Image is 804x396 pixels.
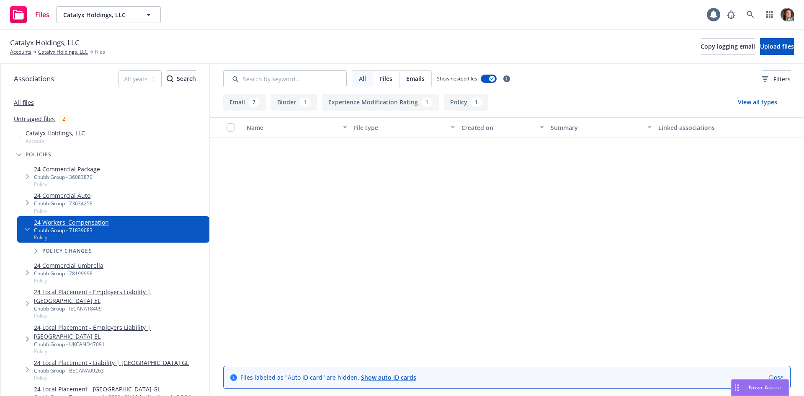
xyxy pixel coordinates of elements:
a: 24 Commercial Auto [34,191,93,200]
button: Linked associations [655,117,762,137]
a: 24 Local Placement - Employers Liability | [GEOGRAPHIC_DATA] EL [34,323,206,341]
span: Filters [762,75,791,83]
button: Filters [762,70,791,87]
div: Chubb Group - BECANA09263 [34,367,189,374]
span: Associations [14,73,54,84]
span: Policy [34,374,189,381]
button: Binder [271,94,317,111]
a: All files [14,98,34,106]
span: Account [26,137,85,145]
span: Policies [26,152,52,157]
div: 1 [299,98,311,107]
div: Chubb Group - UKCAND47091 [34,341,206,348]
a: Close [768,373,783,382]
button: SearchSearch [167,70,196,87]
span: Catalyx Holdings, LLC [63,10,136,19]
button: Copy logging email [701,38,755,55]
button: Catalyx Holdings, LLC [56,6,161,23]
span: Files [35,11,49,18]
button: View all types [724,94,791,111]
span: Show nested files [437,75,477,82]
button: Created on [458,117,548,137]
div: Chubb Group - 71839083 [34,227,109,234]
div: Chubb Group - 36083870 [34,173,100,181]
button: Policy [444,94,488,111]
a: 24 Workers' Compensation [34,218,109,227]
a: Search [742,6,759,23]
span: Files [95,48,105,56]
a: 24 Commercial Package [34,165,100,173]
button: Nova Assist [731,379,789,396]
span: Emails [406,74,425,83]
span: Policy [34,312,206,319]
span: Copy logging email [701,42,755,50]
div: Created on [461,123,535,132]
button: Email [223,94,266,111]
div: 1 [471,98,482,107]
span: Policy [34,207,93,215]
div: Summary [551,123,642,132]
a: Switch app [761,6,778,23]
a: Accounts [10,48,31,56]
a: Show auto ID cards [361,373,416,381]
a: 24 Local Placement - Liability | [GEOGRAPHIC_DATA] GL [34,358,189,367]
div: 7 [248,98,260,107]
div: Chubb Group - 78199998 [34,270,103,277]
a: 24 Local Placement - [GEOGRAPHIC_DATA] GL [34,385,206,393]
span: Files labeled as "Auto ID card" are hidden. [240,373,416,382]
button: Experience Modification Rating [322,94,439,111]
button: Summary [547,117,655,137]
input: Select all [227,123,235,132]
span: Catalyx Holdings, LLC [10,37,80,48]
a: 24 Commercial Umbrella [34,261,103,270]
a: Catalyx Holdings, LLC [38,48,88,56]
span: Catalyx Holdings, LLC [26,129,85,137]
div: File type [354,123,445,132]
a: Untriaged files [14,114,55,123]
a: Report a Bug [723,6,740,23]
button: File type [350,117,458,137]
span: Policy [34,234,109,241]
div: Search [167,71,196,87]
img: photo [781,8,794,21]
button: Upload files [760,38,794,55]
div: Drag to move [732,380,742,396]
svg: Search [167,75,173,82]
span: Policy [34,348,206,355]
span: Policy changes [42,248,92,254]
div: Chubb Group - 73634258 [34,200,93,207]
span: Nova Assist [749,384,782,391]
div: 1 [421,98,433,107]
span: Filters [773,75,791,83]
span: Upload files [760,42,794,50]
div: Linked associations [658,123,759,132]
a: 24 Local Placement - Employers Liability | [GEOGRAPHIC_DATA] EL [34,287,206,305]
button: Name [243,117,350,137]
span: All [359,74,366,83]
div: 2 [58,114,70,124]
a: Files [7,3,53,26]
div: Chubb Group - IECANA18409 [34,305,206,312]
input: Search by keyword... [223,70,347,87]
span: Policy [34,181,100,188]
span: Files [380,74,392,83]
span: Policy [34,277,103,284]
div: Name [247,123,338,132]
